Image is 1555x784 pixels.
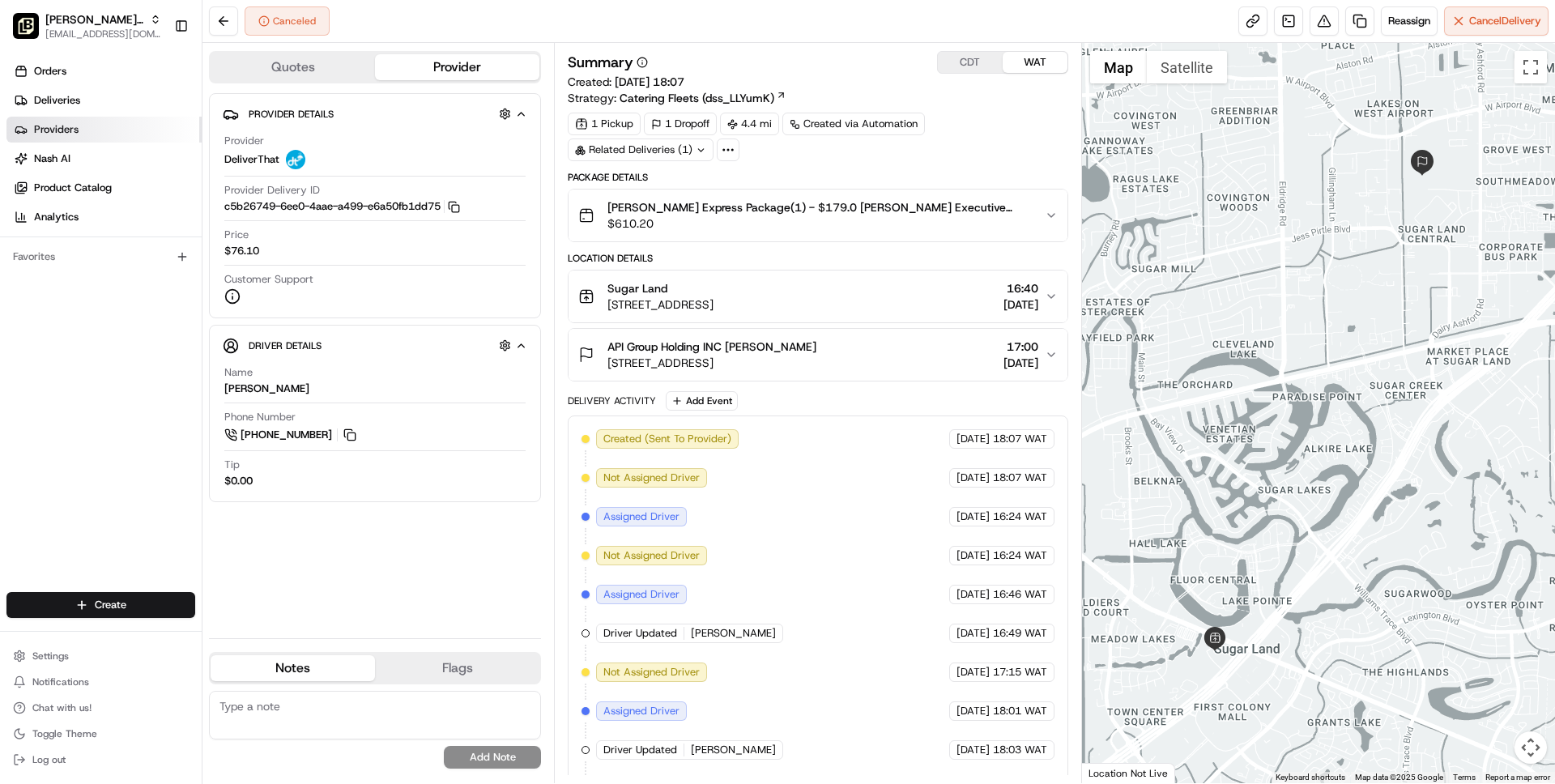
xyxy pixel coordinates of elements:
[603,509,680,524] span: Assigned Driver
[55,155,266,171] div: Start new chat
[720,113,779,135] div: 4.4 mi
[1444,6,1549,36] button: CancelDelivery
[161,275,196,287] span: Pylon
[6,748,195,771] button: Log out
[993,432,1047,446] span: 18:07 WAT
[568,55,633,70] h3: Summary
[956,509,990,524] span: [DATE]
[993,704,1047,718] span: 18:01 WAT
[938,52,1003,73] button: CDT
[603,432,731,446] span: Created (Sent To Provider)
[16,65,295,91] p: Welcome 👋
[45,28,161,40] span: [EMAIL_ADDRESS][DOMAIN_NAME]
[1003,355,1038,371] span: [DATE]
[993,471,1047,485] span: 18:07 WAT
[137,236,150,249] div: 💻
[607,199,1031,215] span: [PERSON_NAME] Express Package(1) - $179.0 [PERSON_NAME] Executive Package(1) - $369.0
[603,471,700,485] span: Not Assigned Driver
[224,410,296,424] span: Phone Number
[603,626,677,641] span: Driver Updated
[1485,773,1550,782] a: Report a map error
[211,655,375,681] button: Notes
[568,252,1067,265] div: Location Details
[16,155,45,184] img: 1736555255976-a54dd68f-1ca7-489b-9aae-adbdc363a1c4
[6,175,202,201] a: Product Catalog
[1003,280,1038,296] span: 16:40
[569,190,1067,241] button: [PERSON_NAME] Express Package(1) - $179.0 [PERSON_NAME] Executive Package(1) - $369.0$610.20
[6,87,202,113] a: Deliveries
[6,58,202,84] a: Orders
[1515,51,1547,83] button: Toggle fullscreen view
[1453,773,1476,782] a: Terms
[993,665,1047,680] span: 17:15 WAT
[16,236,29,249] div: 📗
[607,280,667,296] span: Sugar Land
[245,6,330,36] button: Canceled
[42,104,267,121] input: Clear
[224,183,320,198] span: Provider Delivery ID
[644,113,717,135] div: 1 Dropoff
[224,272,313,287] span: Customer Support
[6,117,202,143] a: Providers
[275,160,295,179] button: Start new chat
[6,722,195,745] button: Toggle Theme
[6,204,202,230] a: Analytics
[607,339,816,355] span: API Group Holding INC [PERSON_NAME]
[34,64,66,79] span: Orders
[1388,14,1430,28] span: Reassign
[782,113,925,135] div: Created via Automation
[32,235,124,251] span: Knowledge Base
[223,332,527,359] button: Driver Details
[32,701,92,714] span: Chat with us!
[607,355,816,371] span: [STREET_ADDRESS]
[249,339,322,352] span: Driver Details
[45,11,143,28] span: [PERSON_NAME] - [PERSON_NAME]
[6,6,168,45] button: Pei Wei - Sugarland[PERSON_NAME] - [PERSON_NAME][EMAIL_ADDRESS][DOMAIN_NAME]
[32,675,89,688] span: Notifications
[615,75,684,89] span: [DATE] 18:07
[6,671,195,693] button: Notifications
[114,274,196,287] a: Powered byPylon
[620,90,786,106] a: Catering Fleets (dss_LLYumK)
[956,665,990,680] span: [DATE]
[34,93,80,108] span: Deliveries
[691,743,776,757] span: [PERSON_NAME]
[620,90,774,106] span: Catering Fleets (dss_LLYumK)
[603,548,700,563] span: Not Assigned Driver
[603,743,677,757] span: Driver Updated
[224,228,249,242] span: Price
[666,391,738,411] button: Add Event
[1147,51,1227,83] button: Show satellite imagery
[1003,52,1067,73] button: WAT
[6,697,195,719] button: Chat with us!
[34,122,79,137] span: Providers
[956,743,990,757] span: [DATE]
[1082,763,1175,783] div: Location Not Live
[603,704,680,718] span: Assigned Driver
[956,587,990,602] span: [DATE]
[32,727,97,740] span: Toggle Theme
[224,381,309,396] div: [PERSON_NAME]
[6,244,195,270] div: Favorites
[993,743,1047,757] span: 18:03 WAT
[32,753,66,766] span: Log out
[1515,731,1547,764] button: Map camera controls
[603,587,680,602] span: Assigned Driver
[993,587,1047,602] span: 16:46 WAT
[16,16,49,49] img: Nash
[1003,339,1038,355] span: 17:00
[956,626,990,641] span: [DATE]
[956,548,990,563] span: [DATE]
[224,152,279,167] span: DeliverThat
[1276,772,1345,783] button: Keyboard shortcuts
[55,171,205,184] div: We're available if you need us!
[211,54,375,80] button: Quotes
[568,171,1067,184] div: Package Details
[993,626,1047,641] span: 16:49 WAT
[1086,762,1140,783] a: Open this area in Google Maps (opens a new window)
[568,394,656,407] div: Delivery Activity
[993,548,1047,563] span: 16:24 WAT
[375,655,539,681] button: Flags
[153,235,260,251] span: API Documentation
